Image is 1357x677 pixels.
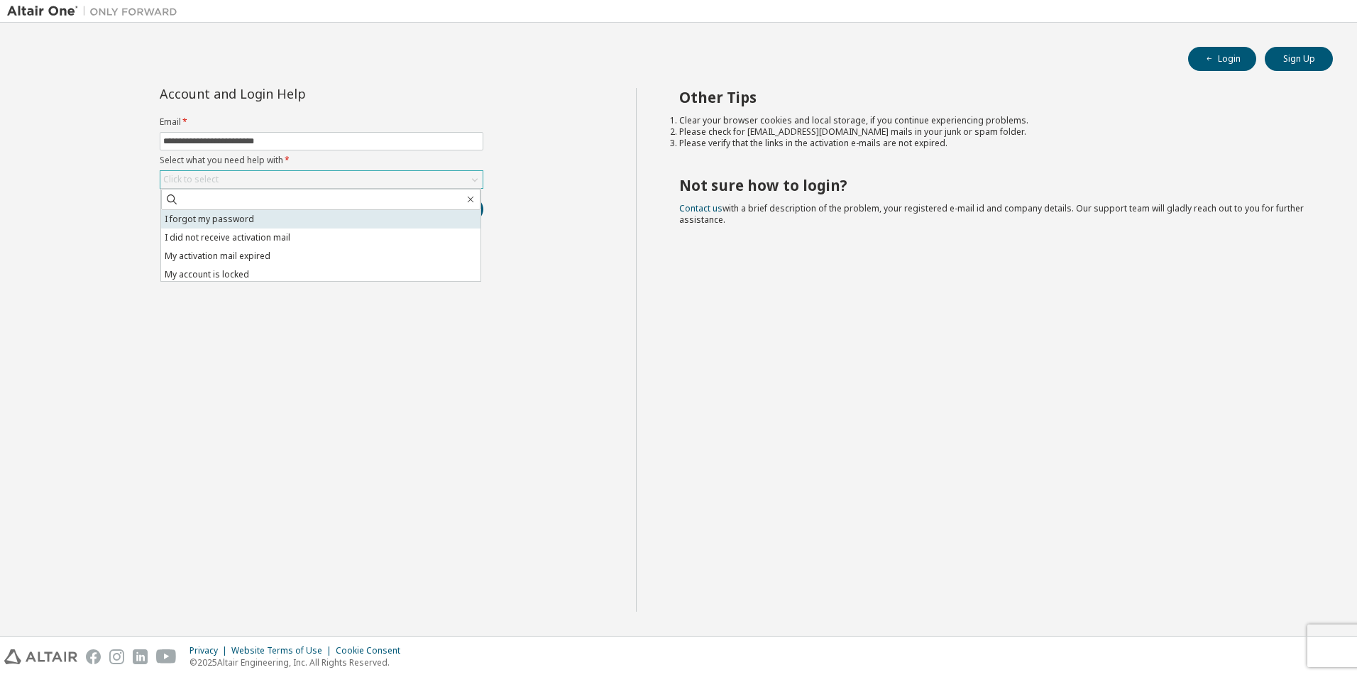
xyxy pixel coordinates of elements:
[163,174,219,185] div: Click to select
[156,649,177,664] img: youtube.svg
[231,645,336,656] div: Website Terms of Use
[160,88,419,99] div: Account and Login Help
[7,4,185,18] img: Altair One
[336,645,409,656] div: Cookie Consent
[161,210,480,229] li: I forgot my password
[679,202,723,214] a: Contact us
[1188,47,1256,71] button: Login
[189,656,409,668] p: © 2025 Altair Engineering, Inc. All Rights Reserved.
[189,645,231,656] div: Privacy
[679,176,1308,194] h2: Not sure how to login?
[133,649,148,664] img: linkedin.svg
[679,126,1308,138] li: Please check for [EMAIL_ADDRESS][DOMAIN_NAME] mails in your junk or spam folder.
[160,171,483,188] div: Click to select
[679,88,1308,106] h2: Other Tips
[679,202,1304,226] span: with a brief description of the problem, your registered e-mail id and company details. Our suppo...
[109,649,124,664] img: instagram.svg
[160,116,483,128] label: Email
[679,115,1308,126] li: Clear your browser cookies and local storage, if you continue experiencing problems.
[160,155,483,166] label: Select what you need help with
[679,138,1308,149] li: Please verify that the links in the activation e-mails are not expired.
[86,649,101,664] img: facebook.svg
[1265,47,1333,71] button: Sign Up
[4,649,77,664] img: altair_logo.svg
